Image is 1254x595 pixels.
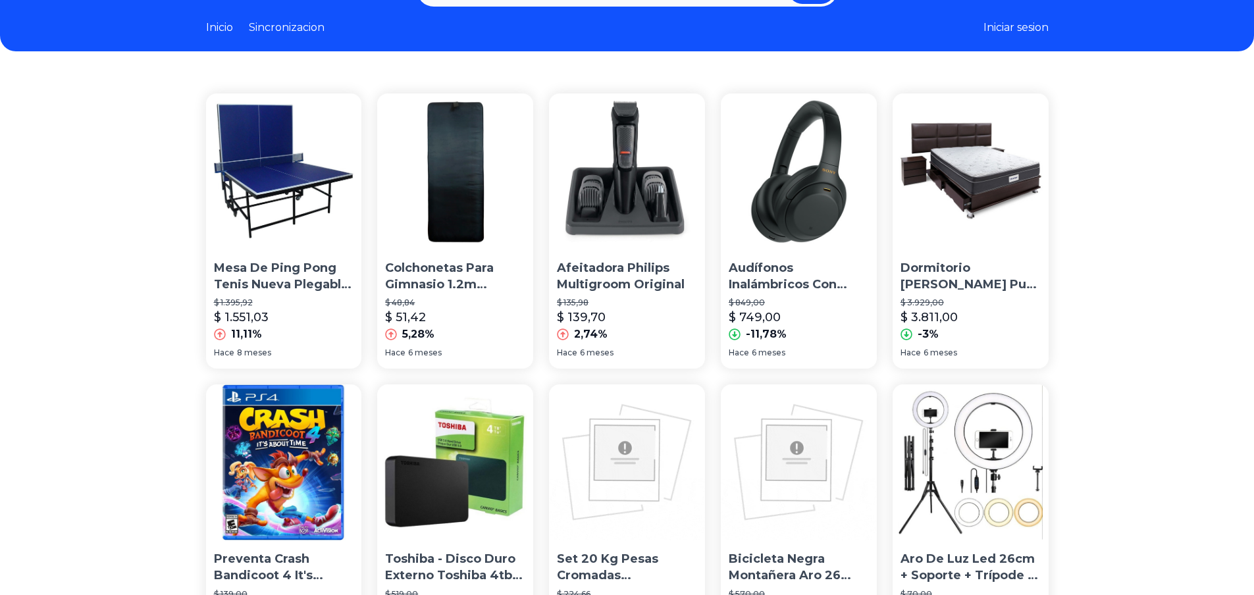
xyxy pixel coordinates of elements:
p: Preventa Crash Bandicoot 4 It's About Time Playstation 4 [214,551,354,584]
span: 6 meses [408,348,442,358]
span: Hace [729,348,749,358]
p: -3% [918,326,939,342]
img: Colchonetas Para Gimnasio 1.2m Abdominales Deporte Ejercicio [377,93,533,249]
p: $ 135,98 [557,297,697,308]
p: Audífonos Inalámbricos Con Noise Cancelling Wh-1000xm4 [729,260,869,293]
span: Hace [557,348,577,358]
img: Toshiba - Disco Duro Externo Toshiba 4tb Canvio Basics Usb 3 [377,384,533,540]
img: Set 20 Kg Pesas Cromadas Convertible Importadas. [549,384,705,540]
img: Dormitorio Sofía Pure Fresh Queen [893,93,1049,249]
span: Hace [901,348,921,358]
a: Mesa De Ping Pong Tenis Nueva Plegable Modelo Americano 15mmMesa De Ping Pong Tenis Nueva Plegabl... [206,93,362,369]
img: Preventa Crash Bandicoot 4 It's About Time Playstation 4 [206,384,362,540]
p: Set 20 Kg Pesas Cromadas Convertible Importadas. [557,551,697,584]
p: Colchonetas Para Gimnasio 1.2m Abdominales Deporte Ejercicio [385,260,525,293]
p: Aro De Luz Led 26cm + Soporte + Trípode 2 M + Rotula 360º [901,551,1041,584]
span: Hace [385,348,405,358]
p: 11,11% [231,326,262,342]
span: 8 meses [237,348,271,358]
p: -11,78% [746,326,787,342]
p: $ 48,84 [385,297,525,308]
span: 6 meses [752,348,785,358]
p: $ 1.551,03 [214,308,269,326]
p: $ 3.811,00 [901,308,958,326]
p: $ 51,42 [385,308,426,326]
p: 2,74% [574,326,608,342]
p: Dormitorio [PERSON_NAME] Pure Fresh Queen [901,260,1041,293]
img: Aro De Luz Led 26cm + Soporte + Trípode 2 M + Rotula 360º [893,384,1049,540]
p: Mesa De Ping Pong Tenis Nueva Plegable Modelo Americano 15mm [214,260,354,293]
p: $ 849,00 [729,297,869,308]
button: Iniciar sesion [983,20,1049,36]
p: Bicicleta Negra Montañera Aro 26 New - Envios A Todo [GEOGRAPHIC_DATA] [729,551,869,584]
img: Bicicleta Negra Montañera Aro 26 New - Envios A Todo El Perú [721,384,877,540]
p: $ 139,70 [557,308,606,326]
img: Afeitadora Philips Multigroom Original [549,93,705,249]
a: Dormitorio Sofía Pure Fresh QueenDormitorio [PERSON_NAME] Pure Fresh Queen$ 3.929,00$ 3.811,00-3%... [893,93,1049,369]
span: 6 meses [580,348,614,358]
span: Hace [214,348,234,358]
p: $ 3.929,00 [901,297,1041,308]
a: Colchonetas Para Gimnasio 1.2m Abdominales Deporte EjercicioColchonetas Para Gimnasio 1.2m Abdomi... [377,93,533,369]
img: Mesa De Ping Pong Tenis Nueva Plegable Modelo Americano 15mm [206,93,362,249]
a: Inicio [206,20,233,36]
p: Toshiba - Disco Duro Externo Toshiba 4tb Canvio Basics Usb 3 [385,551,525,584]
p: $ 1.395,92 [214,297,354,308]
a: Sincronizacion [249,20,325,36]
a: Audífonos Inalámbricos Con Noise Cancelling Wh-1000xm4Audífonos Inalámbricos Con Noise Cancelling... [721,93,877,369]
p: 5,28% [402,326,434,342]
a: Afeitadora Philips Multigroom OriginalAfeitadora Philips Multigroom Original$ 135,98$ 139,702,74%... [549,93,705,369]
p: Afeitadora Philips Multigroom Original [557,260,697,293]
span: 6 meses [924,348,957,358]
img: Audífonos Inalámbricos Con Noise Cancelling Wh-1000xm4 [721,93,877,249]
p: $ 749,00 [729,308,781,326]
